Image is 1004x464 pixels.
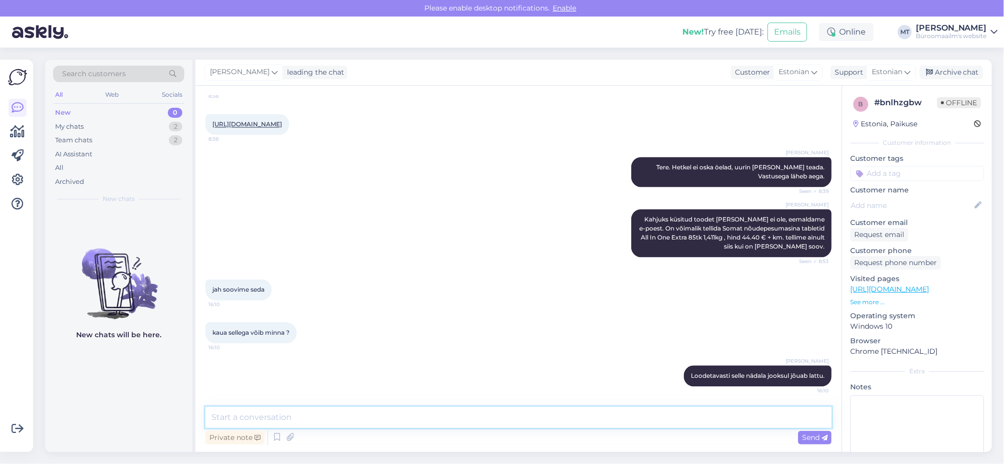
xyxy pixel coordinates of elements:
div: Web [104,88,121,101]
div: # bnlhzgbw [874,97,937,109]
p: Browser [850,336,984,346]
span: 16:10 [208,301,246,309]
button: Emails [768,23,807,42]
div: AI Assistant [55,149,92,159]
a: [PERSON_NAME]Büroomaailm's website [916,24,998,40]
span: [PERSON_NAME] [786,358,829,365]
div: Estonia, Paikuse [853,119,917,129]
div: leading the chat [283,67,344,78]
div: Extra [850,367,984,376]
div: Request phone number [850,256,941,270]
span: Send [802,433,828,442]
span: 16:10 [208,344,246,352]
div: [PERSON_NAME] [916,24,987,32]
span: Kahjuks küsitud toodet [PERSON_NAME] ei ole, eemaldame e-poest. On võimalik tellida Somat nõudepe... [639,216,826,251]
span: [PERSON_NAME] [786,201,829,209]
span: Tere. Hetkel ei oska öelad, uurin [PERSON_NAME] teada. Vastusega läheb aega. [656,164,826,180]
div: 2 [169,135,182,145]
b: New! [682,27,704,37]
div: MT [898,25,912,39]
img: Askly Logo [8,68,27,87]
a: [URL][DOMAIN_NAME] [850,285,929,294]
div: New [55,108,71,118]
span: 8:38 [208,136,246,143]
span: [PERSON_NAME] [210,67,270,78]
p: Customer email [850,217,984,228]
img: No chats [45,230,192,321]
span: Estonian [779,67,809,78]
span: 16:10 [791,387,829,395]
div: Büroomaailm's website [916,32,987,40]
p: Windows 10 [850,321,984,332]
p: Customer name [850,185,984,195]
div: Online [819,23,874,41]
div: Customer [731,67,770,78]
span: Estonian [872,67,902,78]
span: Search customers [62,69,126,79]
input: Add a tag [850,166,984,181]
p: Operating system [850,311,984,321]
div: Archived [55,177,84,187]
p: Visited pages [850,274,984,284]
span: Seen ✓ 8:53 [791,258,829,266]
span: Offline [937,97,981,108]
input: Add name [851,200,972,211]
span: jah soovime seda [212,286,265,294]
span: b [859,100,863,108]
div: Try free [DATE]: [682,26,764,38]
span: Seen ✓ 8:39 [791,188,829,195]
div: Private note [205,431,265,444]
p: Chrome [TECHNICAL_ID] [850,346,984,357]
div: My chats [55,122,84,132]
a: [URL][DOMAIN_NAME] [212,121,282,128]
div: Archive chat [920,66,983,79]
div: Support [831,67,863,78]
span: 8:38 [208,93,246,100]
span: [PERSON_NAME] [786,149,829,157]
div: Socials [160,88,184,101]
span: Loodetavasti selle nädala jooksul jõuab lattu. [691,372,825,380]
div: Request email [850,228,908,242]
div: 2 [169,122,182,132]
span: Enable [550,4,580,13]
div: All [53,88,65,101]
p: Customer tags [850,153,984,164]
span: New chats [103,194,135,203]
span: kaua sellega võib minna ? [212,329,290,337]
div: Team chats [55,135,92,145]
div: 0 [168,108,182,118]
p: See more ... [850,298,984,307]
p: New chats will be here. [76,330,161,340]
p: Notes [850,382,984,392]
div: All [55,163,64,173]
p: Customer phone [850,246,984,256]
div: Customer information [850,138,984,147]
